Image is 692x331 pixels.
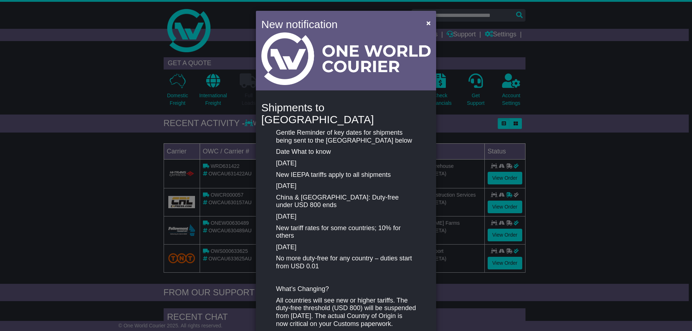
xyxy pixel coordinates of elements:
[276,285,416,293] p: What’s Changing?
[276,171,416,179] p: New IEEPA tariffs apply to all shipments
[423,15,434,30] button: Close
[276,243,416,251] p: [DATE]
[261,102,431,125] h4: Shipments to [GEOGRAPHIC_DATA]
[276,182,416,190] p: [DATE]
[276,148,416,156] p: Date What to know
[276,129,416,144] p: Gentle Reminder of key dates for shipments being sent to the [GEOGRAPHIC_DATA] below
[276,224,416,240] p: New tariff rates for some countries; 10% for others
[426,19,431,27] span: ×
[261,32,431,85] img: Light
[276,297,416,328] p: All countries will see new or higher tariffs. The duty-free threshold (USD 800) will be suspended...
[276,255,416,270] p: No more duty-free for any country – duties start from USD 0.01
[261,16,416,32] h4: New notification
[276,160,416,167] p: [DATE]
[276,194,416,209] p: China & [GEOGRAPHIC_DATA]: Duty-free under USD 800 ends
[276,213,416,221] p: [DATE]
